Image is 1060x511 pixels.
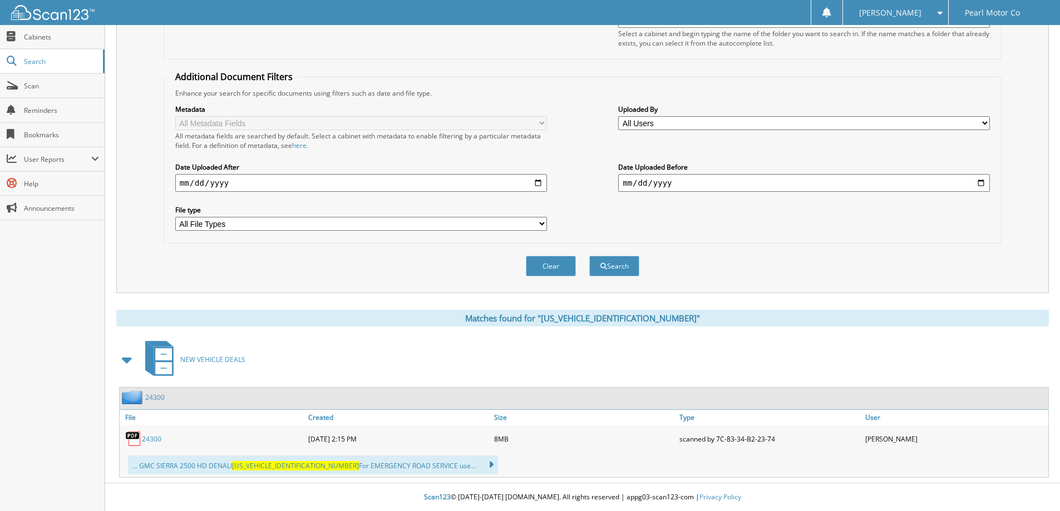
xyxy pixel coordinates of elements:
label: Metadata [175,105,547,114]
a: NEW VEHICLE DEALS [139,338,245,381]
span: Reminders [24,106,99,115]
span: Bookmarks [24,130,99,140]
label: Uploaded By [618,105,990,114]
a: Created [305,410,491,425]
a: Privacy Policy [699,492,741,502]
span: Search [24,57,97,66]
img: folder2.png [122,390,145,404]
img: scan123-logo-white.svg [11,5,95,20]
a: 24300 [145,393,165,402]
span: Announcements [24,204,99,213]
a: File [120,410,305,425]
a: Type [677,410,862,425]
legend: Additional Document Filters [170,71,298,83]
label: File type [175,205,547,215]
div: 8MB [491,428,677,450]
span: Scan [24,81,99,91]
span: [US_VEHICLE_IDENTIFICATION_NUMBER] [232,461,359,470]
a: User [862,410,1048,425]
div: ... GMC SIERRA 2500 HD DENALI For EMERGENCY ROAD SERVICE use... [128,455,498,474]
span: Help [24,179,99,188]
div: All metadata fields are searched by default. Select a cabinet with metadata to enable filtering b... [175,131,547,150]
label: Date Uploaded After [175,162,547,172]
a: here [292,141,307,150]
iframe: Chat Widget [1004,458,1060,511]
button: Search [589,256,639,276]
span: [PERSON_NAME] [859,9,921,16]
input: end [618,174,990,192]
div: [DATE] 2:15 PM [305,428,491,450]
span: User Reports [24,155,91,164]
div: © [DATE]-[DATE] [DOMAIN_NAME]. All rights reserved | appg03-scan123-com | [105,484,1060,511]
div: Matches found for "[US_VEHICLE_IDENTIFICATION_NUMBER]" [116,310,1049,326]
a: 24300 [142,434,161,444]
div: Enhance your search for specific documents using filters such as date and file type. [170,88,995,98]
span: Cabinets [24,32,99,42]
div: Select a cabinet and begin typing the name of the folder you want to search in. If the name match... [618,29,990,48]
a: Size [491,410,677,425]
span: Pearl Motor Co [965,9,1020,16]
img: PDF.png [125,430,142,447]
span: Scan123 [424,492,451,502]
label: Date Uploaded Before [618,162,990,172]
div: scanned by 7C-83-34-B2-23-74 [677,428,862,450]
button: Clear [526,256,576,276]
div: [PERSON_NAME] [862,428,1048,450]
span: NEW VEHICLE DEALS [180,355,245,364]
input: start [175,174,547,192]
